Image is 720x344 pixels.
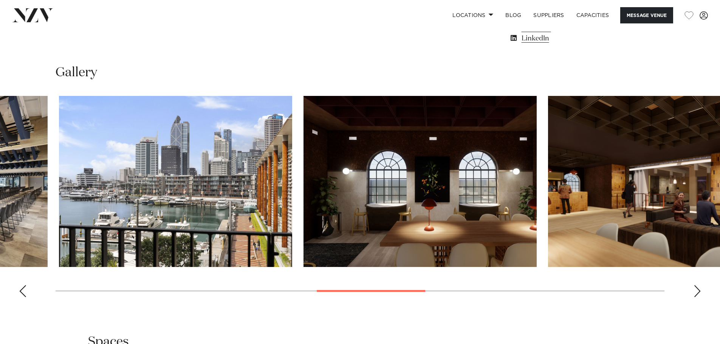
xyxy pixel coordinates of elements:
a: BLOG [499,7,527,23]
button: Message Venue [620,7,673,23]
a: LinkedIn [509,33,632,44]
swiper-slide: 7 / 14 [59,96,292,267]
a: SUPPLIERS [527,7,570,23]
swiper-slide: 8 / 14 [303,96,537,267]
h2: Gallery [56,64,97,81]
a: Locations [446,7,499,23]
a: Capacities [570,7,615,23]
img: nzv-logo.png [12,8,53,22]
